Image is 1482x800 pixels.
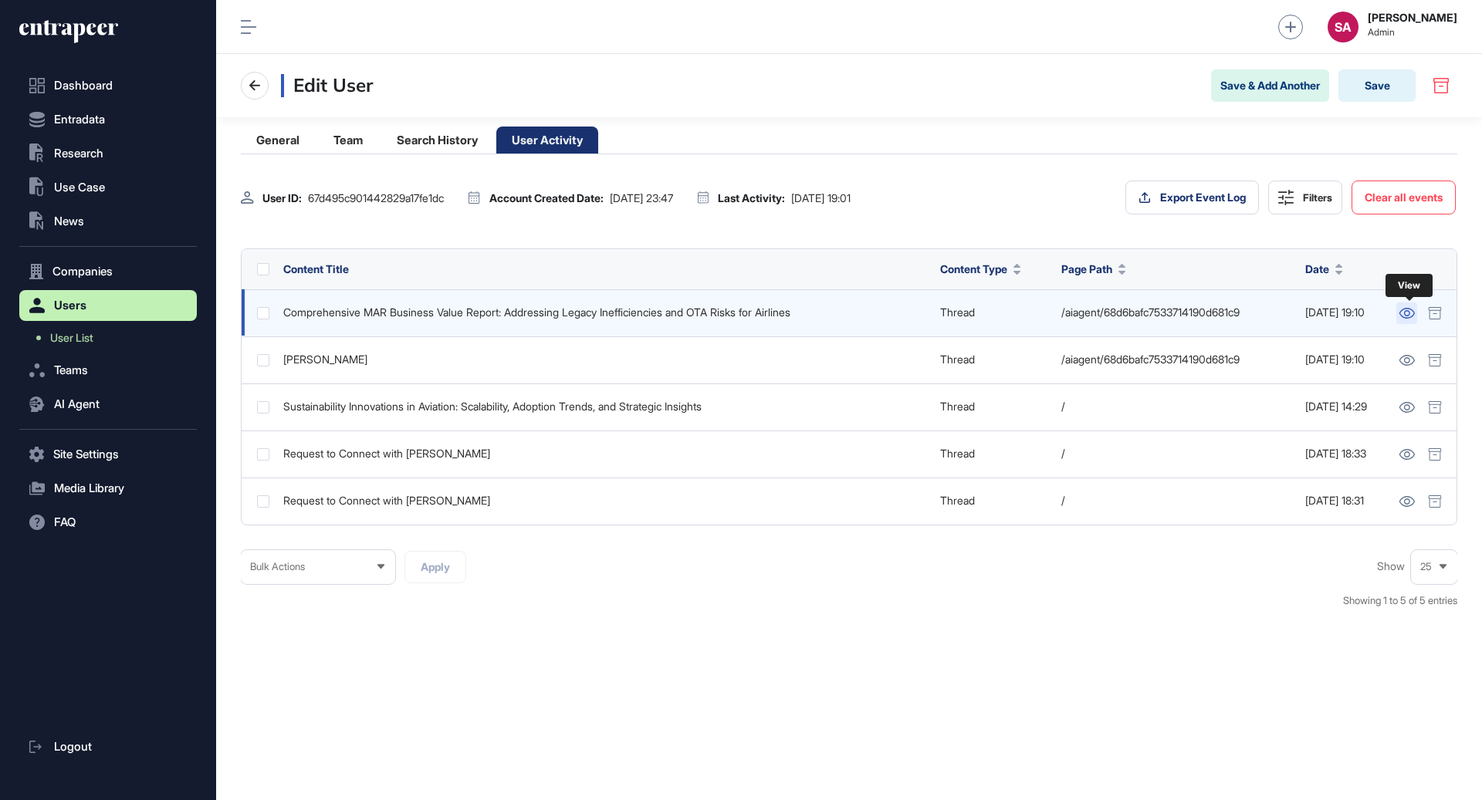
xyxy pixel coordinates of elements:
span: News [54,215,84,228]
a: / [1061,400,1065,413]
a: Dashboard [19,70,197,101]
button: Page Path [1061,261,1126,277]
button: News [19,206,197,237]
strong: [PERSON_NAME] [1368,12,1457,24]
span: Users [54,299,86,312]
span: Export Event Log [1160,192,1246,203]
div: [DATE] 14:29 [1305,400,1387,413]
a: Logout [19,731,197,762]
span: Content Title [283,262,349,275]
span: Admin [1368,27,1457,38]
button: Research [19,138,197,169]
span: Site Settings [53,448,119,461]
span: Teams [54,364,88,376]
div: Thread [940,400,1046,413]
span: Media Library [54,482,124,495]
div: Showing 1 to 5 of 5 entries [1343,593,1457,609]
div: [DATE] 18:33 [1305,447,1387,460]
span: Account Created Date: [489,190,604,206]
div: [DATE] 23:47 [469,190,673,206]
h3: Edit User [281,74,373,97]
span: Bulk Actions [250,561,305,572]
a: Request to Connect with [PERSON_NAME] [283,494,490,507]
span: Clear all events [1365,192,1443,203]
a: / [1061,447,1065,460]
div: Thread [940,447,1046,460]
button: FAQ [19,507,197,538]
li: Team [318,127,378,154]
button: Clear all events [1352,181,1456,214]
a: /aiagent/68d6bafc7533714190d681c9 [1061,305,1240,319]
a: Request to Connect with [PERSON_NAME] [283,447,490,460]
button: Export Event Log [1125,181,1259,214]
li: User Activity [496,127,598,154]
span: Use Case [54,181,105,194]
div: Filters [1303,191,1332,204]
div: 67d495c901442829a17fe1dc [241,190,444,206]
button: Use Case [19,172,197,203]
button: Content Type [940,261,1021,277]
span: 25 [1420,561,1432,572]
span: Dashboard [54,79,113,92]
div: [DATE] 19:10 [1305,353,1387,366]
div: View [1398,280,1420,291]
div: Thread [940,306,1046,319]
div: Thread [940,495,1046,507]
button: Site Settings [19,439,197,470]
span: Content Type [940,261,1007,277]
a: User List [27,324,197,352]
span: Companies [52,265,113,278]
li: Search History [381,127,493,154]
div: [DATE] 19:01 [698,190,851,206]
span: User List [50,332,93,344]
div: [DATE] 18:31 [1305,495,1387,507]
a: /aiagent/68d6bafc7533714190d681c9 [1061,353,1240,366]
span: Logout [54,741,92,753]
button: AI Agent [19,389,197,420]
button: SA [1328,12,1358,42]
span: AI Agent [54,398,100,410]
span: FAQ [54,516,76,528]
a: Sustainability Innovations in Aviation: Scalability, Adoption Trends, and Strategic Insights [283,400,702,413]
button: Date [1305,261,1343,277]
span: Last Activity: [718,190,785,206]
button: Teams [19,355,197,386]
span: Show [1377,560,1405,572]
button: Media Library [19,473,197,504]
button: Save & Add Another [1211,69,1329,102]
a: Comprehensive MAR Business Value Report: Addressing Legacy Inefficiencies and OTA Risks for Airlines [283,305,790,319]
span: Date [1305,261,1329,277]
span: User ID: [262,190,302,206]
a: / [1061,494,1065,507]
a: [PERSON_NAME] [283,353,367,366]
button: Save [1338,69,1416,102]
span: Entradata [54,113,105,126]
button: Users [19,290,197,321]
span: Page Path [1061,261,1112,277]
button: Entradata [19,104,197,135]
button: Filters [1268,181,1342,214]
li: General [241,127,315,154]
div: Thread [940,353,1046,366]
button: Companies [19,256,197,287]
div: [DATE] 19:10 [1305,306,1387,319]
span: Research [54,147,103,160]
